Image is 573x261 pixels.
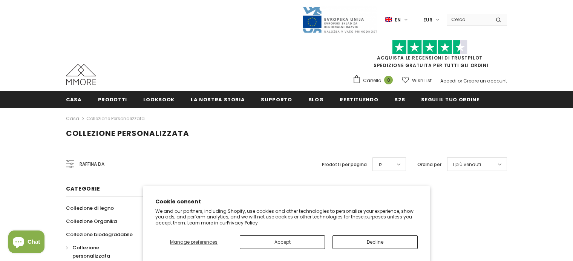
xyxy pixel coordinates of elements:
a: Prodotti [98,91,127,108]
span: EUR [423,16,432,24]
h2: Cookie consent [155,198,418,206]
span: Collezione biodegradabile [66,231,133,238]
input: Search Site [447,14,490,25]
a: Restituendo [340,91,378,108]
a: Acquista le recensioni di TrustPilot [377,55,483,61]
span: Raffina da [80,160,104,168]
a: Collezione personalizzata [86,115,145,122]
span: Collezione di legno [66,205,114,212]
a: Javni Razpis [302,16,377,23]
a: B2B [394,91,405,108]
span: Prodotti [98,96,127,103]
a: Blog [308,91,324,108]
span: Collezione Organika [66,218,117,225]
a: Lookbook [143,91,175,108]
span: supporto [261,96,292,103]
img: Fidati di Pilot Stars [392,40,467,55]
span: Collezione personalizzata [72,244,110,259]
label: Ordina per [417,161,441,168]
a: Collezione biodegradabile [66,228,133,241]
span: Wish List [412,77,432,84]
img: Casi MMORE [66,64,96,85]
p: We and our partners, including Shopify, use cookies and other technologies to personalize your ex... [155,208,418,226]
span: 0 [384,76,393,84]
a: Segui il tuo ordine [421,91,479,108]
a: Privacy Policy [227,220,258,226]
span: or [458,78,462,84]
a: Casa [66,114,79,123]
a: Casa [66,91,82,108]
span: Lookbook [143,96,175,103]
span: Restituendo [340,96,378,103]
a: Collezione Organika [66,215,117,228]
a: Collezione di legno [66,201,114,215]
span: I più venduti [453,161,481,168]
img: i-lang-1.png [385,17,392,23]
span: Carrello [363,77,381,84]
button: Accept [240,235,325,249]
span: Manage preferences [170,239,218,245]
img: Javni Razpis [302,6,377,34]
a: Creare un account [463,78,507,84]
span: La nostra storia [191,96,245,103]
span: Collezione personalizzata [66,128,189,139]
button: Manage preferences [155,235,232,249]
span: SPEDIZIONE GRATUITA PER TUTTI GLI ORDINI [352,43,507,69]
span: B2B [394,96,405,103]
span: Categorie [66,185,100,192]
span: Blog [308,96,324,103]
label: Prodotti per pagina [322,161,367,168]
span: en [395,16,401,24]
a: Wish List [402,74,432,87]
a: La nostra storia [191,91,245,108]
a: Accedi [440,78,457,84]
inbox-online-store-chat: Shopify online store chat [6,230,47,255]
button: Decline [332,235,418,249]
a: Carrello 0 [352,75,397,86]
span: 12 [378,161,383,168]
span: Segui il tuo ordine [421,96,479,103]
span: Casa [66,96,82,103]
a: supporto [261,91,292,108]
